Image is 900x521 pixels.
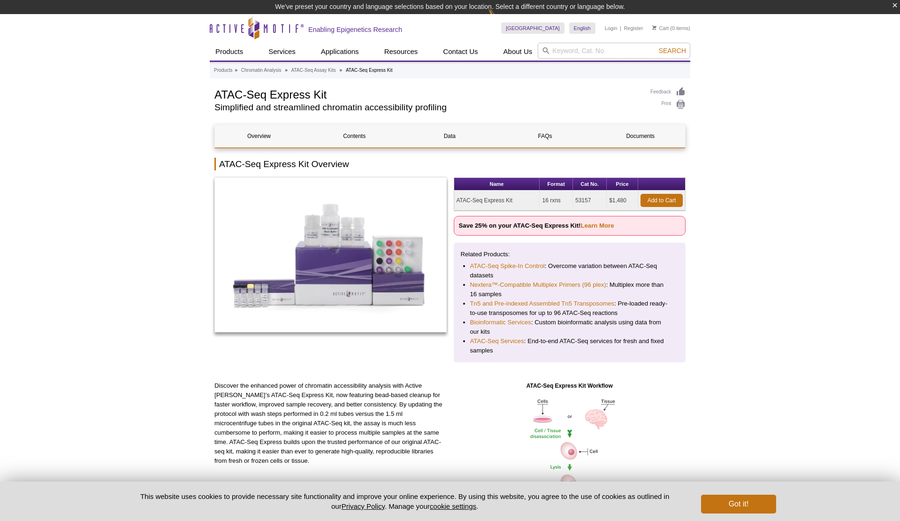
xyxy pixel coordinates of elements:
[285,68,288,73] li: »
[650,100,686,110] a: Print
[659,47,686,54] span: Search
[340,68,343,73] li: »
[580,222,614,229] a: Learn More
[540,178,573,191] th: Format
[214,66,232,75] a: Products
[470,299,670,318] li: : Pre-loaded ready-to-use transposomes for up to 96 ATAC-Seq reactions
[470,318,670,337] li: : Custom bioinformatic analysis using data from our kits
[501,125,589,147] a: FAQs
[652,25,656,30] img: Your Cart
[437,43,483,61] a: Contact Us
[656,46,689,55] button: Search
[652,25,669,31] a: Cart
[215,125,303,147] a: Overview
[235,68,237,73] li: »
[459,222,614,229] strong: Save 25% on your ATAC-Seq Express Kit!
[124,491,686,511] p: This website uses cookies to provide necessary site functionality and improve your online experie...
[470,337,524,346] a: ATAC-Seq Services
[430,502,476,510] button: cookie settings
[470,280,606,290] a: Nextera™-Compatible Multiplex Primers (96 plex)
[310,125,398,147] a: Contents
[454,191,540,211] td: ATAC-Seq Express Kit
[573,178,607,191] th: Cat No.
[379,43,424,61] a: Resources
[470,318,531,327] a: Bioinformatic Services
[526,383,613,389] strong: ATAC-Seq Express Kit Workflow
[461,250,679,259] p: Related Products:
[308,25,402,34] h2: Enabling Epigenetics Research
[315,43,365,61] a: Applications
[538,43,690,59] input: Keyword, Cat. No.
[470,261,545,271] a: ATAC-Seq Spike-In Control
[470,261,670,280] li: : Overcome variation between ATAC-Seq datasets
[214,381,447,466] p: Discover the enhanced power of chromatin accessibility analysis with Active [PERSON_NAME]’s ATAC-...
[624,25,643,31] a: Register
[501,23,564,34] a: [GEOGRAPHIC_DATA]
[569,23,595,34] a: English
[214,158,686,170] h2: ATAC-Seq Express Kit Overview
[540,191,573,211] td: 16 rxns
[470,280,670,299] li: : Multiplex more than 16 samples
[573,191,607,211] td: 53157
[346,68,393,73] li: ATAC-Seq Express Kit
[605,25,618,31] a: Login
[641,194,683,207] a: Add to Cart
[241,66,282,75] a: Chromatin Analysis
[291,66,336,75] a: ATAC-Seq Assay Kits
[214,177,447,332] img: ATAC-Seq Express Kit
[596,125,685,147] a: Documents
[498,43,538,61] a: About Us
[652,23,690,34] li: (0 items)
[701,495,776,513] button: Got it!
[607,191,638,211] td: $1,480
[607,178,638,191] th: Price
[488,7,513,29] img: Change Here
[214,87,641,101] h1: ATAC-Seq Express Kit
[650,87,686,97] a: Feedback
[470,337,670,355] li: : End-to-end ATAC-Seq services for fresh and fixed samples
[454,178,540,191] th: Name
[214,103,641,112] h2: Simplified and streamlined chromatin accessibility profiling
[405,125,494,147] a: Data
[263,43,301,61] a: Services
[620,23,621,34] li: |
[210,43,249,61] a: Products
[470,299,615,308] a: Tn5 and Pre-indexed Assembled Tn5 Transposomes
[342,502,385,510] a: Privacy Policy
